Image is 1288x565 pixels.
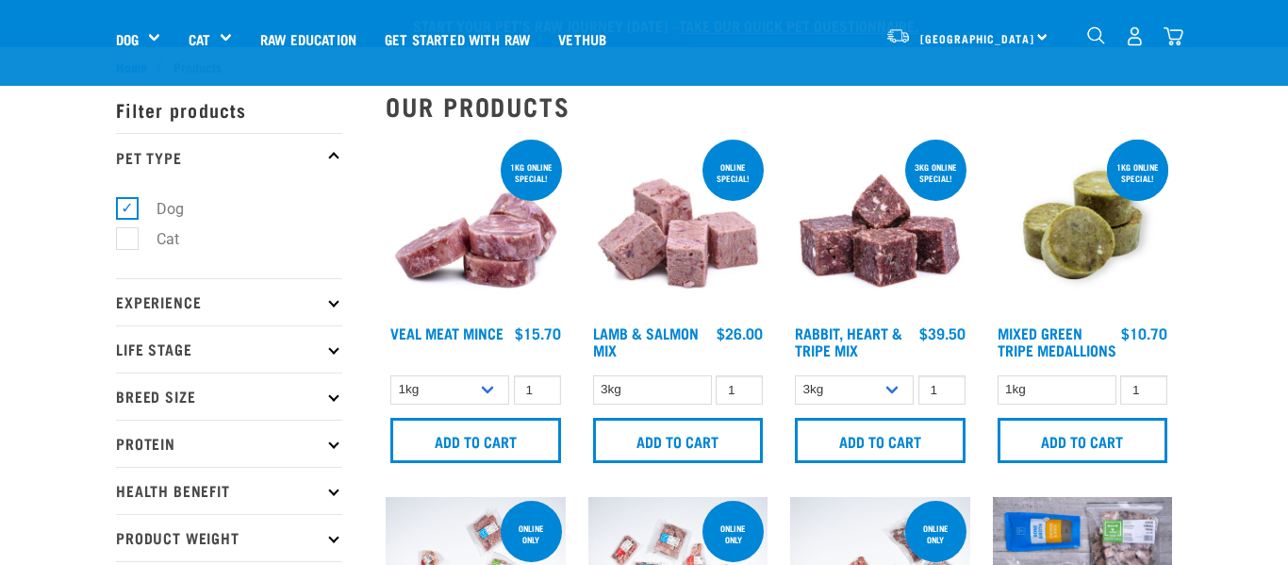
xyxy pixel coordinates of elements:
[790,136,970,316] img: 1175 Rabbit Heart Tripe Mix 01
[116,86,342,133] p: Filter products
[126,197,191,221] label: Dog
[1120,375,1167,405] input: 1
[386,91,1172,121] h2: Our Products
[702,153,764,192] div: ONLINE SPECIAL!
[1087,26,1105,44] img: home-icon-1@2x.png
[501,514,562,554] div: Online Only
[386,136,566,316] img: 1160 Veal Meat Mince Medallions 01
[588,136,768,316] img: 1029 Lamb Salmon Mix 01
[795,328,902,354] a: Rabbit, Heart & Tripe Mix
[716,375,763,405] input: 1
[702,514,764,554] div: Online Only
[246,1,371,76] a: Raw Education
[371,1,544,76] a: Get started with Raw
[390,328,504,337] a: Veal Meat Mince
[998,328,1116,354] a: Mixed Green Tripe Medallions
[717,324,763,341] div: $26.00
[1107,153,1168,192] div: 1kg online special!
[1125,26,1145,46] img: user.png
[885,27,911,44] img: van-moving.png
[544,1,620,76] a: Vethub
[919,324,966,341] div: $39.50
[918,375,966,405] input: 1
[116,467,342,514] p: Health Benefit
[993,136,1173,316] img: Mixed Green Tripe
[905,153,966,192] div: 3kg online special!
[189,28,210,50] a: Cat
[116,325,342,373] p: Life Stage
[795,418,966,463] input: Add to cart
[116,28,139,50] a: Dog
[390,418,561,463] input: Add to cart
[116,373,342,420] p: Breed Size
[905,514,966,554] div: Online Only
[116,514,342,561] p: Product Weight
[998,418,1168,463] input: Add to cart
[116,133,342,180] p: Pet Type
[593,418,764,463] input: Add to cart
[116,278,342,325] p: Experience
[126,227,187,251] label: Cat
[920,35,1034,42] span: [GEOGRAPHIC_DATA]
[593,328,699,354] a: Lamb & Salmon Mix
[501,153,562,192] div: 1kg online special!
[1164,26,1183,46] img: home-icon@2x.png
[1121,324,1167,341] div: $10.70
[116,420,342,467] p: Protein
[514,375,561,405] input: 1
[515,324,561,341] div: $15.70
